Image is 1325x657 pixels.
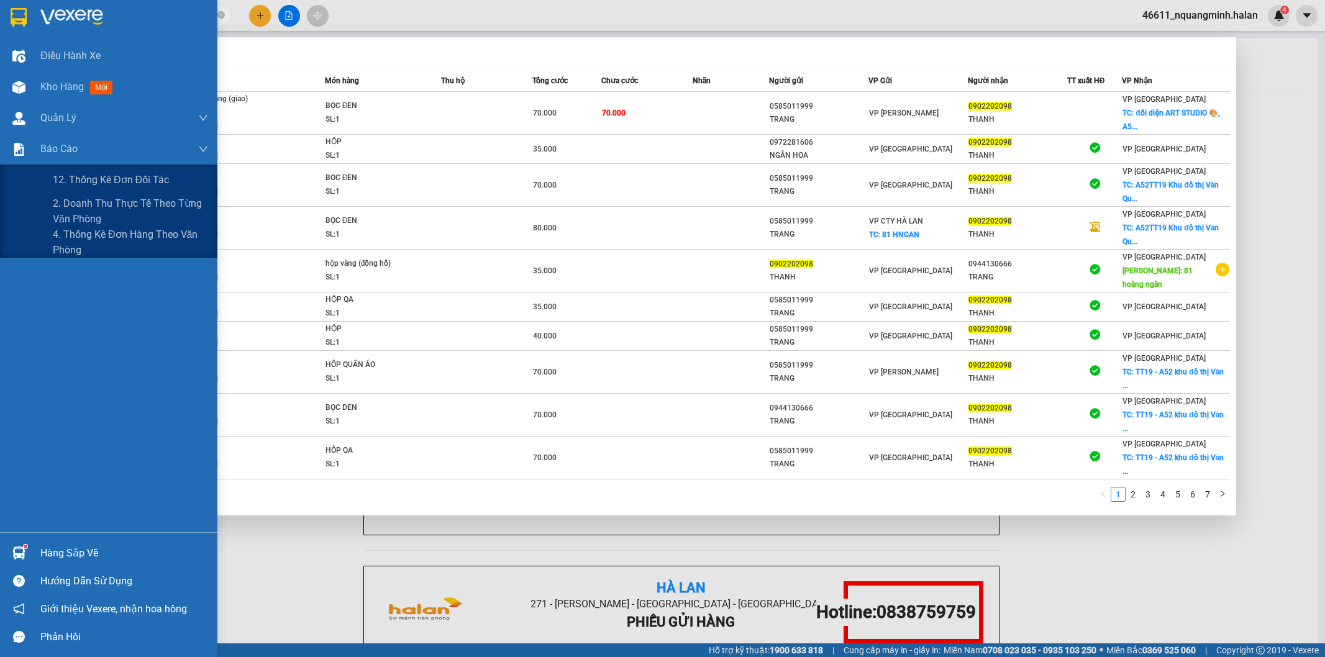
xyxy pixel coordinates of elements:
img: warehouse-icon [12,546,25,560]
div: THANH [770,271,868,284]
div: THANH [968,372,1067,385]
span: VP [GEOGRAPHIC_DATA] [869,302,952,311]
span: TC: 81 HNGAN [869,230,919,239]
span: TC: A52TT19 Khu đô thị Văn Qu... [1122,224,1219,246]
div: Hướng dẫn sử dụng [40,572,208,591]
span: close-circle [217,11,225,19]
img: logo-vxr [11,8,27,27]
div: HỘP [326,322,419,336]
span: Món hàng [325,76,359,85]
span: left [1100,490,1107,497]
span: VP [PERSON_NAME] [869,368,939,376]
span: 4. Thống kê đơn hàng theo văn phòng [53,227,208,258]
span: VP [GEOGRAPHIC_DATA] [1122,145,1206,153]
div: BỌC ĐEN [326,214,419,228]
span: 35.000 [533,266,557,275]
li: 4 [1155,487,1170,502]
span: TC: đối diện ART STUDIO 🎨, A5... [1122,109,1219,131]
div: THANH [968,307,1067,320]
div: HÔP QA [326,444,419,458]
a: 1 [1111,487,1125,501]
span: VP Gửi [868,76,892,85]
div: SL: 1 [326,185,419,199]
span: VP [GEOGRAPHIC_DATA] [1122,354,1206,363]
div: BỌC ĐEN [326,99,419,113]
span: TC: A52TT19 Khu đô thị Văn Qu... [1122,181,1219,203]
div: TRANG [770,113,868,126]
li: Next Page [1215,487,1230,502]
div: TRANG [770,458,868,471]
div: TRANG [770,185,868,198]
span: down [198,144,208,154]
div: SL: 1 [326,149,419,163]
span: VP Nhận [1122,76,1152,85]
span: 0902202098 [968,296,1012,304]
div: TRANG [770,228,868,241]
span: VP [GEOGRAPHIC_DATA] [1122,440,1206,448]
a: 2 [1126,487,1140,501]
div: SL: 1 [326,372,419,386]
div: NGÂN HOA [770,149,868,162]
span: VP [GEOGRAPHIC_DATA] [1122,167,1206,176]
li: 3 [1141,487,1155,502]
div: HỘP QA [326,293,419,307]
sup: 1 [24,545,27,548]
div: SL: 1 [326,415,419,428]
img: warehouse-icon [12,50,25,63]
span: 0902202098 [968,102,1012,111]
div: 0585011999 [770,445,868,458]
span: 70.000 [533,453,557,462]
img: solution-icon [12,143,25,156]
li: Previous Page [1096,487,1111,502]
span: Kho hàng [40,81,84,93]
span: 35.000 [533,302,557,311]
span: Tổng cước [532,76,568,85]
div: 0972281606 [770,136,868,149]
span: 0902202098 [968,174,1012,183]
div: hộp vàng (đồng hồ) [326,257,419,271]
div: TRANG [770,372,868,385]
div: Phản hồi [40,628,208,646]
span: TC: TT19 - A52 khu đô thị Văn ... [1122,368,1224,390]
div: Chờ nhận hàng (giao) [175,93,268,106]
span: 40.000 [533,332,557,340]
span: 70.000 [602,109,626,117]
span: 2. Doanh thu thực tế theo từng văn phòng [53,196,208,227]
div: SL: 1 [326,113,419,127]
span: Thu hộ [441,76,465,85]
span: TC: TT19 - A52 khu đô thị Văn ... [1122,410,1224,433]
a: 4 [1156,487,1170,501]
span: 70.000 [533,181,557,189]
div: 0585011999 [770,100,868,113]
div: SL: 1 [326,458,419,471]
div: Ahamove [175,106,268,120]
span: Quản Lý [40,110,76,125]
li: 6 [1185,487,1200,502]
div: THANH [968,228,1067,241]
span: VP [GEOGRAPHIC_DATA] [869,453,952,462]
span: close-circle [217,10,225,22]
div: 0585011999 [770,294,868,307]
div: TRANG [968,271,1067,284]
span: VP [GEOGRAPHIC_DATA] [1122,302,1206,311]
div: SL: 1 [326,336,419,350]
span: Chưa cước [601,76,638,85]
span: TT xuất HĐ [1067,76,1105,85]
span: 80.000 [533,224,557,232]
div: SL: 1 [326,271,419,284]
span: VP [GEOGRAPHIC_DATA] [869,181,952,189]
span: 70.000 [533,368,557,376]
div: THANH [968,458,1067,471]
span: VP [GEOGRAPHIC_DATA] [869,266,952,275]
span: 0902202098 [968,138,1012,147]
span: right [1219,490,1226,497]
span: [PERSON_NAME]: 81 hoàng ngân [1122,266,1193,289]
span: VP CTY HÀ LAN [869,217,923,225]
div: BỌC DEN [326,401,419,415]
a: 7 [1201,487,1214,501]
span: VP [PERSON_NAME] [869,109,939,117]
span: VP [GEOGRAPHIC_DATA] [869,145,952,153]
div: Hàng sắp về [40,544,208,563]
span: VP [GEOGRAPHIC_DATA] [1122,253,1206,261]
div: SL: 1 [326,307,419,320]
